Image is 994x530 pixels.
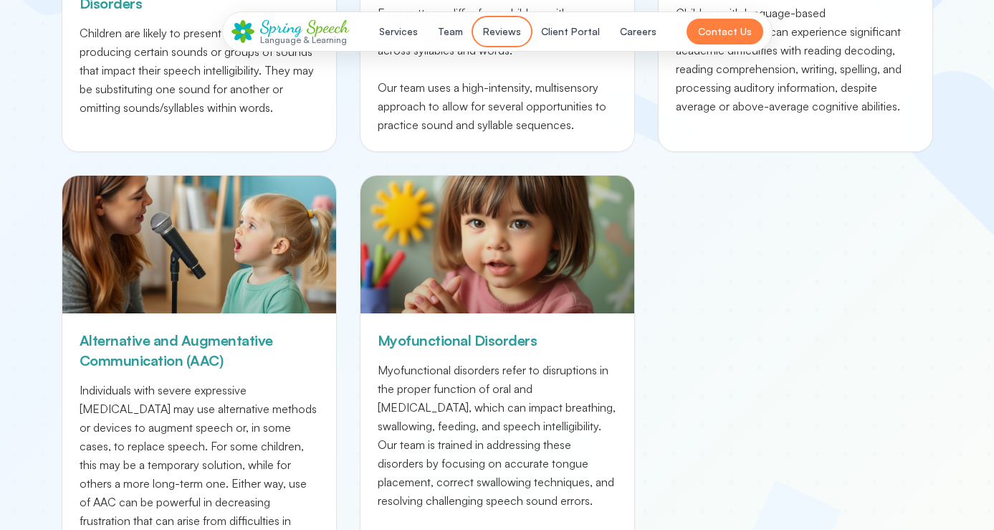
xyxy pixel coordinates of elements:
span: Speech [307,16,349,37]
h3: Alternative and Augmentative Communication (AAC) [80,331,319,371]
button: Careers [611,19,665,44]
p: Children are likely to present with difficulties in producing certain sounds or groups of sounds ... [80,24,319,117]
div: Language & Learning [260,35,349,44]
p: Myofunctional disorders refer to disruptions in the proper function of oral and [MEDICAL_DATA], w... [378,361,617,510]
p: Error patterns differ from children with [MEDICAL_DATA], in that they are inconsistent across syl... [378,4,617,134]
button: Reviews [474,19,530,44]
span: Spring [260,16,302,37]
h3: Myofunctional Disorders [378,331,617,351]
button: Team [429,19,472,44]
button: Contact Us [687,19,763,44]
button: Client Portal [532,19,608,44]
button: Services [371,19,426,44]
